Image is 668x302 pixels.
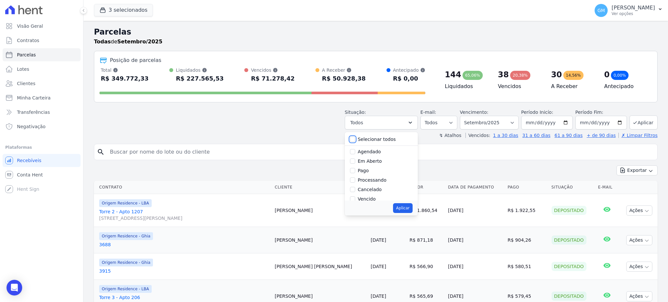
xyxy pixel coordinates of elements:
[439,133,461,138] label: ↯ Atalhos
[604,69,610,80] div: 0
[117,38,162,45] strong: Setembro/2025
[505,227,549,253] td: R$ 904,26
[3,20,81,33] a: Visão Geral
[371,264,386,269] a: [DATE]
[554,133,583,138] a: 61 a 90 dias
[17,109,50,115] span: Transferências
[94,38,111,45] strong: Todas
[94,4,153,16] button: 3 selecionados
[99,285,152,293] span: Origem Residence - LBA
[618,133,658,138] a: ✗ Limpar Filtros
[626,262,652,272] button: Ações
[575,109,627,116] label: Período Fim:
[407,181,446,194] th: Valor
[17,157,41,164] span: Recebíveis
[552,262,586,271] div: Depositado
[97,148,105,156] i: search
[272,181,368,194] th: Cliente
[322,73,366,84] div: R$ 50.928,38
[17,80,35,87] span: Clientes
[407,253,446,280] td: R$ 566,90
[371,237,386,243] a: [DATE]
[612,5,655,11] p: [PERSON_NAME]
[460,110,488,115] label: Vencimento:
[94,38,162,46] p: de
[350,119,363,127] span: Todos
[551,69,562,80] div: 30
[551,83,594,90] h4: A Receber
[611,71,629,80] div: 0,00%
[358,149,381,154] label: Agendado
[604,83,647,90] h4: Antecipado
[552,206,586,215] div: Depositado
[345,116,418,129] button: Todos
[251,67,295,73] div: Vencidos
[17,66,29,72] span: Lotes
[322,67,366,73] div: A Receber
[358,137,396,142] label: Selecionar todos
[99,215,269,221] span: [STREET_ADDRESS][PERSON_NAME]
[552,292,586,301] div: Depositado
[3,168,81,181] a: Conta Hent
[251,73,295,84] div: R$ 71.278,42
[505,181,549,194] th: Pago
[345,110,366,115] label: Situação:
[272,253,368,280] td: [PERSON_NAME] [PERSON_NAME]
[552,235,586,245] div: Depositado
[101,73,149,84] div: R$ 349.772,33
[106,145,655,159] input: Buscar por nome do lote ou do cliente
[272,227,368,253] td: [PERSON_NAME]
[626,235,652,245] button: Ações
[616,165,658,175] button: Exportar
[94,181,272,194] th: Contrato
[101,67,149,73] div: Total
[498,83,541,90] h4: Vencidos
[99,199,152,207] span: Origem Residence - LBA
[626,291,652,301] button: Ações
[521,110,553,115] label: Período Inicío:
[596,181,618,194] th: E-mail
[3,63,81,76] a: Lotes
[465,133,490,138] label: Vencidos:
[272,194,368,227] td: [PERSON_NAME]
[17,23,43,29] span: Visão Geral
[358,196,376,202] label: Vencido
[493,133,518,138] a: 1 a 30 dias
[99,241,269,248] a: 3688
[549,181,596,194] th: Situação
[420,110,436,115] label: E-mail:
[3,77,81,90] a: Clientes
[358,177,387,183] label: Processando
[99,208,269,221] a: Torre 2 - Apto 1207[STREET_ADDRESS][PERSON_NAME]
[17,52,36,58] span: Parcelas
[445,181,505,194] th: Data de Pagamento
[563,71,584,80] div: 14,56%
[630,115,658,129] button: Aplicar
[598,8,605,13] span: GM
[445,69,461,80] div: 144
[393,73,425,84] div: R$ 0,00
[17,172,43,178] span: Conta Hent
[358,159,382,164] label: Em Aberto
[3,106,81,119] a: Transferências
[176,73,224,84] div: R$ 227.565,53
[612,11,655,16] p: Ver opções
[17,123,46,130] span: Negativação
[3,91,81,104] a: Minha Carteira
[587,133,616,138] a: + de 90 dias
[17,95,51,101] span: Minha Carteira
[7,280,22,295] div: Open Intercom Messenger
[358,168,369,173] label: Pago
[99,259,153,266] span: Origem Residence - Ghia
[3,34,81,47] a: Contratos
[3,120,81,133] a: Negativação
[358,187,382,192] label: Cancelado
[505,253,549,280] td: R$ 580,51
[99,268,269,274] a: 3915
[371,294,386,299] a: [DATE]
[99,232,153,240] span: Origem Residence - Ghia
[463,71,483,80] div: 65,06%
[498,69,509,80] div: 38
[3,48,81,61] a: Parcelas
[445,253,505,280] td: [DATE]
